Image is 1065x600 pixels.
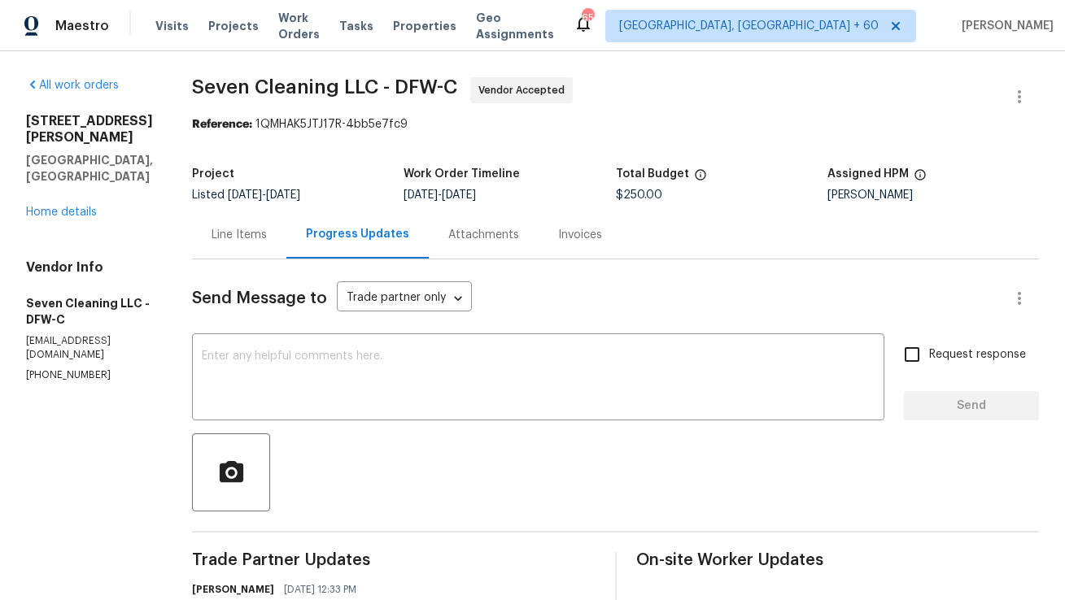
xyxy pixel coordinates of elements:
span: - [228,189,300,201]
h2: [STREET_ADDRESS][PERSON_NAME] [26,113,153,146]
span: [DATE] [266,189,300,201]
div: Invoices [558,227,602,243]
span: - [404,189,476,201]
h5: [GEOGRAPHIC_DATA], [GEOGRAPHIC_DATA] [26,152,153,185]
h5: Seven Cleaning LLC - DFW-C [26,295,153,328]
span: Send Message to [192,290,327,307]
p: [EMAIL_ADDRESS][DOMAIN_NAME] [26,334,153,362]
span: [GEOGRAPHIC_DATA], [GEOGRAPHIC_DATA] + 60 [619,18,879,34]
span: Properties [393,18,456,34]
div: Line Items [212,227,267,243]
span: $250.00 [616,189,662,201]
div: Trade partner only [337,285,472,312]
span: Listed [192,189,300,201]
div: 1QMHAK5JTJ17R-4bb5e7fc9 [192,116,1039,133]
span: Seven Cleaning LLC - DFW-C [192,77,457,97]
div: Attachments [448,227,519,243]
span: Maestro [55,18,109,34]
h5: Total Budget [616,168,689,180]
h4: Vendor Info [26,259,153,276]
span: Work Orders [278,10,320,42]
span: [DATE] [404,189,438,201]
span: [DATE] [228,189,262,201]
div: 651 [582,10,593,26]
a: Home details [26,207,97,218]
p: [PHONE_NUMBER] [26,368,153,382]
span: Projects [208,18,259,34]
span: Vendor Accepted [478,82,571,98]
span: Trade Partner Updates [192,552,596,568]
span: Visits [155,18,189,34]
span: [PERSON_NAME] [955,18,1054,34]
h6: [PERSON_NAME] [192,581,274,598]
div: Progress Updates [306,226,409,242]
div: [PERSON_NAME] [827,189,1039,201]
h5: Assigned HPM [827,168,909,180]
span: [DATE] [442,189,476,201]
h5: Project [192,168,234,180]
span: [DATE] 12:33 PM [284,581,356,598]
b: Reference: [192,119,252,130]
span: The hpm assigned to this work order. [914,168,927,189]
span: Tasks [339,20,373,32]
span: Geo Assignments [476,10,554,42]
span: On-site Worker Updates [636,552,1040,568]
span: The total cost of line items that have been proposed by Opendoor. This sum includes line items th... [694,168,707,189]
span: Request response [929,346,1026,363]
h5: Work Order Timeline [404,168,520,180]
a: All work orders [26,80,119,91]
